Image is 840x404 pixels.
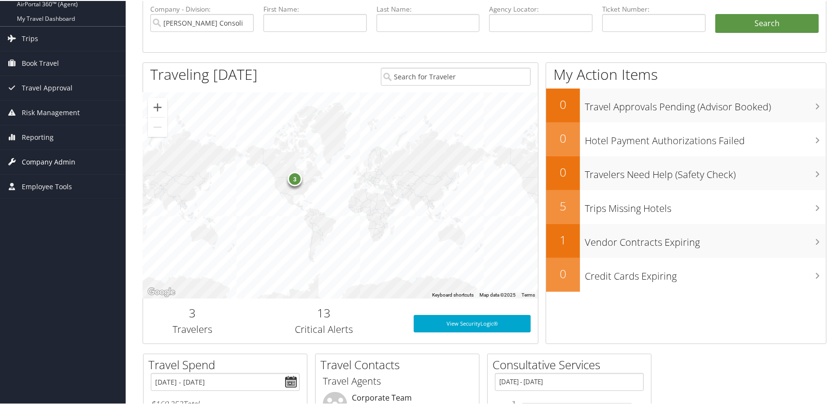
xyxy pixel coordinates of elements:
span: Book Travel [22,50,59,75]
button: Zoom out [148,117,167,136]
h2: 3 [150,304,234,320]
a: 0Hotel Payment Authorizations Failed [546,121,826,155]
h2: 0 [546,163,580,180]
input: Search for Traveler [381,67,531,85]
img: Google [145,285,177,298]
label: Last Name: [377,3,480,13]
button: Zoom in [148,97,167,116]
label: Company - Division: [150,3,254,13]
h3: Critical Alerts [249,322,399,335]
h2: Consultative Services [492,356,651,372]
h2: Travel Contacts [320,356,479,372]
span: Employee Tools [22,174,72,198]
h3: Travel Agents [323,374,472,387]
h1: Traveling [DATE] [150,63,258,84]
span: Travel Approval [22,75,72,99]
span: Reporting [22,124,54,149]
a: 0Credit Cards Expiring [546,257,826,291]
h3: Credit Cards Expiring [585,264,826,282]
h2: 0 [546,265,580,281]
label: Agency Locator: [489,3,593,13]
h3: Hotel Payment Authorizations Failed [585,128,826,147]
h2: 5 [546,197,580,213]
span: Company Admin [22,149,75,173]
h3: Trips Missing Hotels [585,196,826,214]
a: 1Vendor Contracts Expiring [546,223,826,257]
a: View SecurityLogic® [414,314,531,331]
label: First Name: [263,3,367,13]
h3: Travel Approvals Pending (Advisor Booked) [585,94,826,113]
button: Keyboard shortcuts [432,291,474,298]
h3: Travelers [150,322,234,335]
h1: My Action Items [546,63,826,84]
div: 3 [288,171,302,185]
h2: 0 [546,129,580,146]
a: 0Travelers Need Help (Safety Check) [546,155,826,189]
h2: 0 [546,95,580,112]
h3: Travelers Need Help (Safety Check) [585,162,826,180]
a: 5Trips Missing Hotels [546,189,826,223]
button: Search [715,13,819,32]
span: Map data ©2025 [479,291,516,297]
h3: Vendor Contracts Expiring [585,230,826,248]
span: Trips [22,26,38,50]
span: Risk Management [22,100,80,124]
h2: 13 [249,304,399,320]
a: Open this area in Google Maps (opens a new window) [145,285,177,298]
h2: Travel Spend [148,356,307,372]
a: Terms (opens in new tab) [521,291,535,297]
a: 0Travel Approvals Pending (Advisor Booked) [546,88,826,121]
label: Ticket Number: [602,3,706,13]
h2: 1 [546,231,580,247]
